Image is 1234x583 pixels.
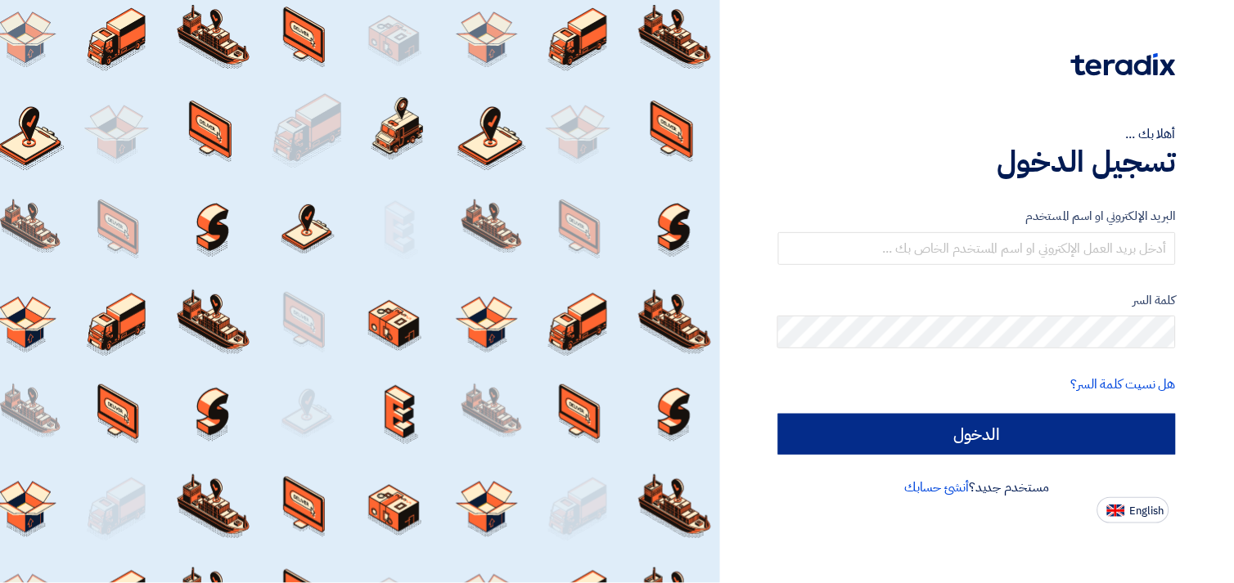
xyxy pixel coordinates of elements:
a: أنشئ حسابك [904,478,969,497]
span: English [1130,505,1164,517]
img: en-US.png [1107,505,1125,517]
button: English [1097,497,1169,523]
a: هل نسيت كلمة السر؟ [1071,374,1176,394]
label: كلمة السر [778,291,1176,310]
input: أدخل بريد العمل الإلكتروني او اسم المستخدم الخاص بك ... [778,232,1176,265]
h1: تسجيل الدخول [778,144,1176,180]
div: مستخدم جديد؟ [778,478,1176,497]
label: البريد الإلكتروني او اسم المستخدم [778,207,1176,226]
input: الدخول [778,414,1176,455]
div: أهلا بك ... [778,124,1176,144]
img: Teradix logo [1071,53,1176,76]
